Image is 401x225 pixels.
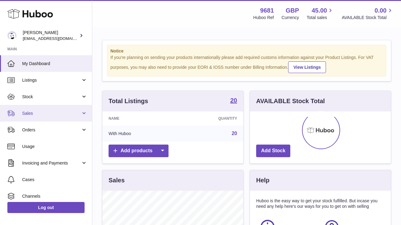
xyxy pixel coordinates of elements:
[286,6,299,15] strong: GBP
[288,61,326,73] a: View Listings
[375,6,387,15] span: 0.00
[22,77,81,83] span: Listings
[256,176,269,184] h3: Help
[177,111,243,126] th: Quantity
[312,6,327,15] span: 45.00
[22,160,81,166] span: Invoicing and Payments
[342,6,394,21] a: 0.00 AVAILABLE Stock Total
[256,198,385,210] p: Huboo is the easy way to get your stock fulfilled. But incase you need any help here's our ways f...
[109,176,125,184] h3: Sales
[102,126,177,142] td: With Huboo
[230,97,237,105] a: 20
[22,177,87,183] span: Cases
[342,15,394,21] span: AVAILABLE Stock Total
[23,30,78,41] div: [PERSON_NAME]
[110,48,383,54] strong: Notice
[232,131,237,136] a: 20
[109,145,169,157] a: Add products
[256,145,290,157] a: Add Stock
[282,15,299,21] div: Currency
[22,94,81,100] span: Stock
[22,127,81,133] span: Orders
[230,97,237,103] strong: 20
[307,6,334,21] a: 45.00 Total sales
[307,15,334,21] span: Total sales
[7,31,17,40] img: hello@colourchronicles.com
[110,55,383,73] div: If you're planning on sending your products internationally please add required customs informati...
[253,15,274,21] div: Huboo Ref
[109,97,148,105] h3: Total Listings
[22,111,81,116] span: Sales
[256,97,325,105] h3: AVAILABLE Stock Total
[22,144,87,149] span: Usage
[22,61,87,67] span: My Dashboard
[260,6,274,15] strong: 9681
[22,193,87,199] span: Channels
[23,36,90,41] span: [EMAIL_ADDRESS][DOMAIN_NAME]
[102,111,177,126] th: Name
[7,202,85,213] a: Log out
